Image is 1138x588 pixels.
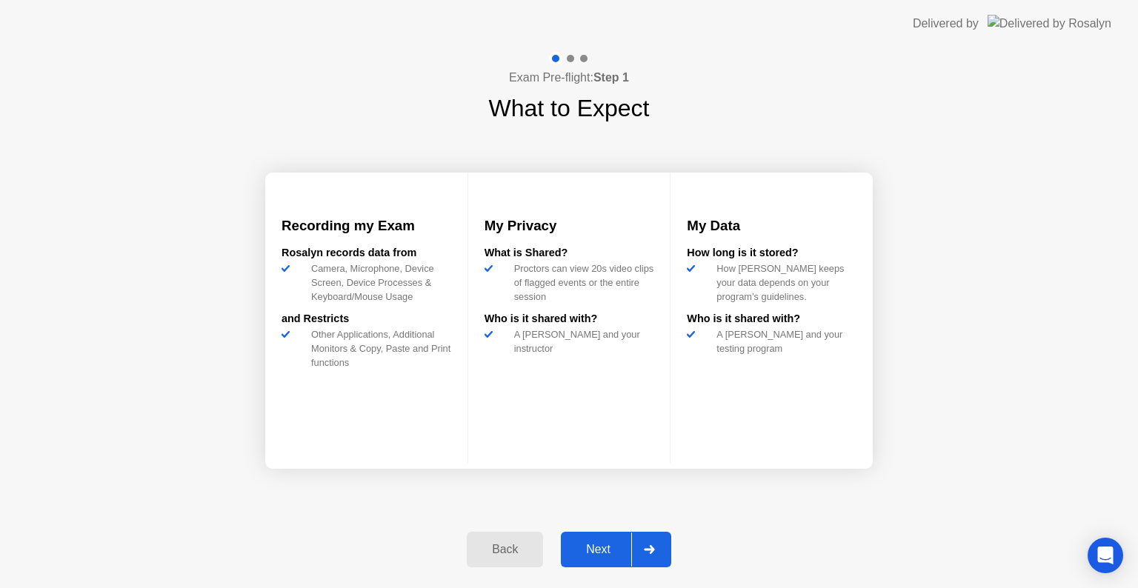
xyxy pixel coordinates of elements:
div: Camera, Microphone, Device Screen, Device Processes & Keyboard/Mouse Usage [305,261,451,304]
div: Delivered by [913,15,979,33]
h1: What to Expect [489,90,650,126]
button: Back [467,532,543,567]
div: Other Applications, Additional Monitors & Copy, Paste and Print functions [305,327,451,370]
h3: My Data [687,216,856,236]
div: and Restricts [282,311,451,327]
div: Proctors can view 20s video clips of flagged events or the entire session [508,261,654,304]
button: Next [561,532,671,567]
div: What is Shared? [485,245,654,261]
b: Step 1 [593,71,629,84]
div: Who is it shared with? [687,311,856,327]
div: How long is it stored? [687,245,856,261]
div: Next [565,543,631,556]
h3: Recording my Exam [282,216,451,236]
div: Open Intercom Messenger [1088,538,1123,573]
img: Delivered by Rosalyn [988,15,1111,32]
div: Who is it shared with? [485,311,654,327]
h3: My Privacy [485,216,654,236]
div: Back [471,543,539,556]
div: A [PERSON_NAME] and your testing program [711,327,856,355]
div: How [PERSON_NAME] keeps your data depends on your program’s guidelines. [711,261,856,304]
div: A [PERSON_NAME] and your instructor [508,327,654,355]
div: Rosalyn records data from [282,245,451,261]
h4: Exam Pre-flight: [509,69,629,87]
